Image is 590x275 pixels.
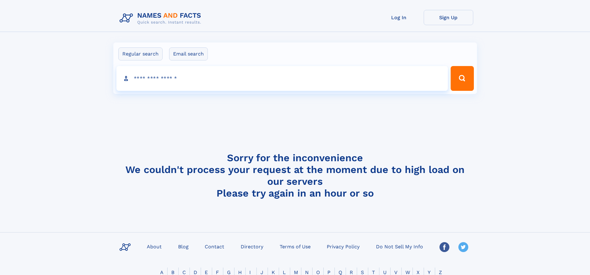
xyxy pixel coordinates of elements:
a: Terms of Use [277,242,313,251]
img: Facebook [439,242,449,252]
a: Log In [374,10,424,25]
label: Email search [169,47,208,60]
a: Directory [238,242,266,251]
a: Contact [202,242,227,251]
label: Regular search [118,47,163,60]
h4: Sorry for the inconvenience We couldn't process your request at the moment due to high load on ou... [117,152,473,199]
a: Blog [176,242,191,251]
a: Sign Up [424,10,473,25]
a: Privacy Policy [324,242,362,251]
a: Do Not Sell My Info [374,242,426,251]
button: Search Button [451,66,474,91]
img: Twitter [458,242,468,252]
a: About [144,242,164,251]
img: Logo Names and Facts [117,10,206,27]
input: search input [116,66,448,91]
